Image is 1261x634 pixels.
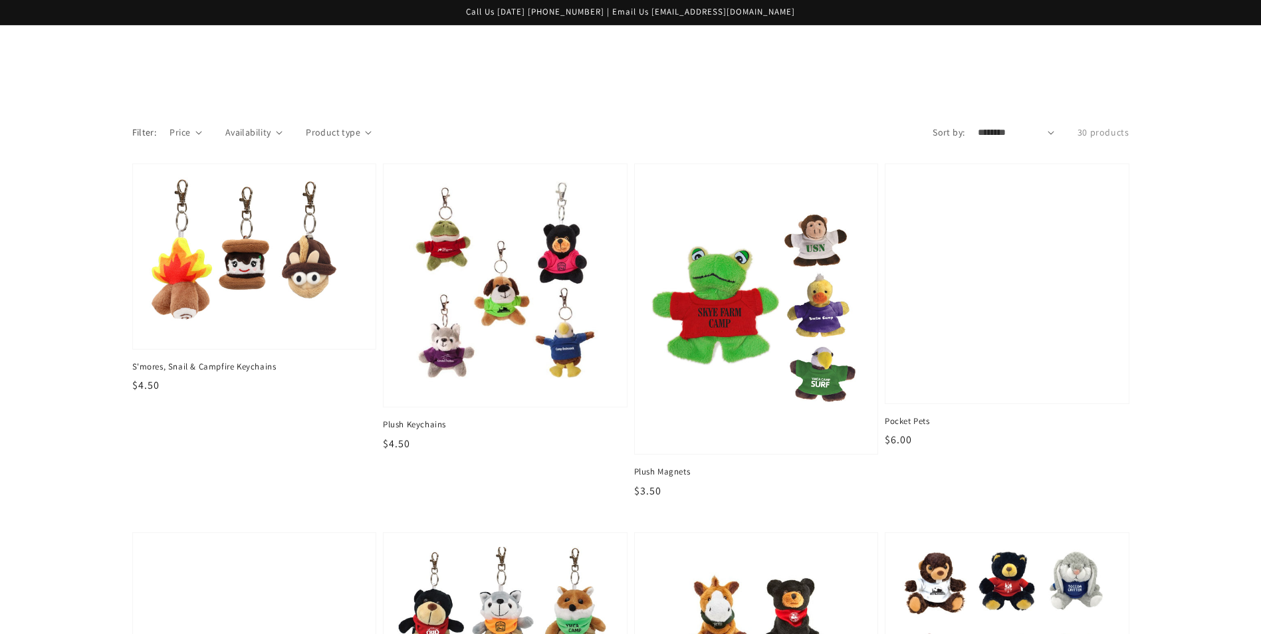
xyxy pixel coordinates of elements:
[225,126,271,140] span: Availability
[306,126,360,140] span: Product type
[225,126,283,140] summary: Availability
[132,378,160,392] span: $4.50
[383,419,628,431] span: Plush Keychains
[885,433,912,447] span: $6.00
[170,126,190,140] span: Price
[634,484,661,498] span: $3.50
[885,415,1129,427] span: Pocket Pets
[170,126,202,140] summary: Price
[634,466,879,478] span: Plush Magnets
[132,126,157,140] p: Filter:
[899,177,1115,390] img: Pocket Pets
[132,361,377,373] span: S'mores, Snail & Campfire Keychains
[933,126,965,140] label: Sort by:
[132,163,377,393] a: S'mores, Snail & Campfire Keychains S'mores, Snail & Campfire Keychains $4.50
[634,163,879,499] a: Plush Magnets Plush Magnets $3.50
[397,177,614,394] img: Plush Keychains
[146,177,363,336] img: S'mores, Snail & Campfire Keychains
[383,163,628,452] a: Plush Keychains Plush Keychains $4.50
[648,177,865,441] img: Plush Magnets
[885,163,1129,448] a: Pocket Pets Pocket Pets $6.00
[383,437,410,451] span: $4.50
[306,126,372,140] summary: Product type
[1078,126,1129,140] p: 30 products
